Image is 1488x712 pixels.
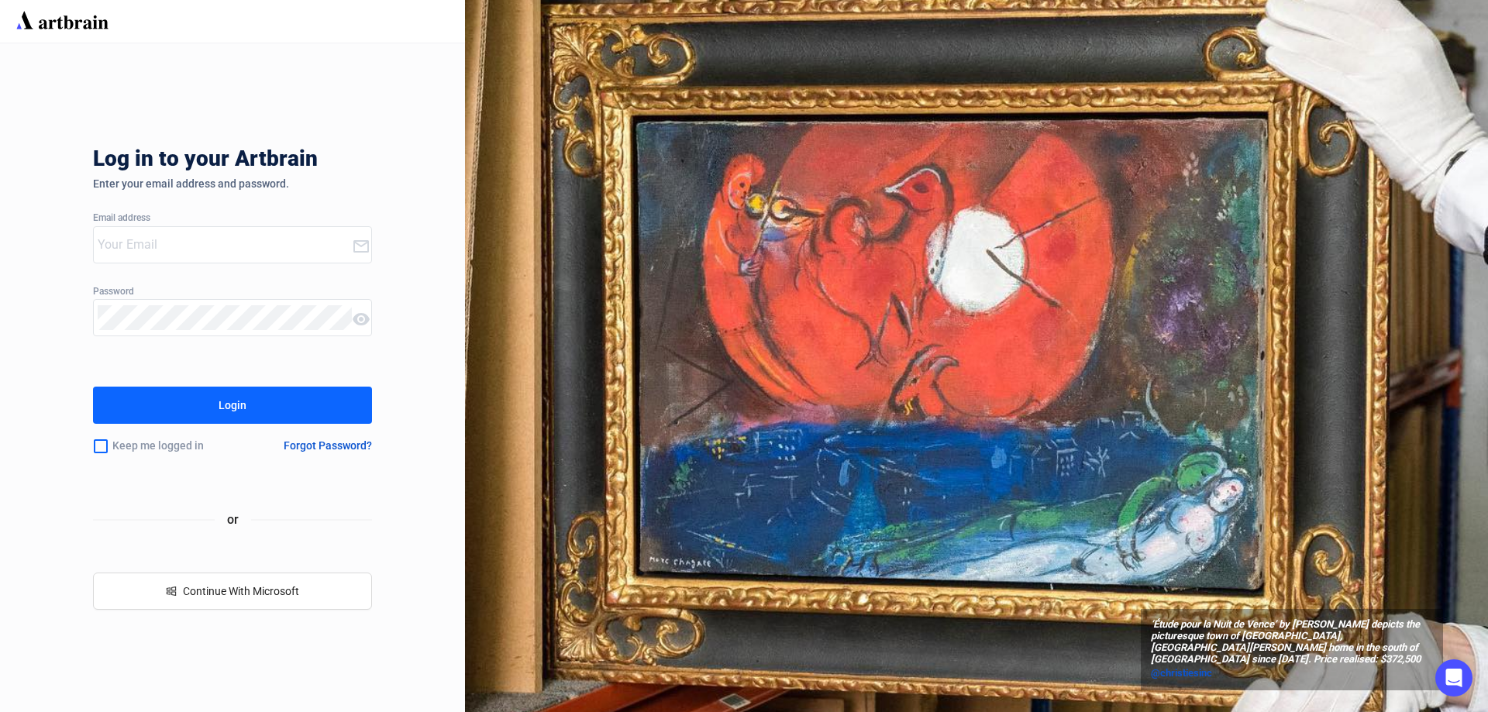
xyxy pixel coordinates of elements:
span: or [215,510,251,529]
div: Password [93,287,372,298]
a: @christiesinc [1151,666,1433,681]
div: Login [219,393,246,418]
div: Forgot Password? [284,439,372,452]
span: ‘Étude pour la Nuit de Vence’ by [PERSON_NAME] depicts the picturesque town of [GEOGRAPHIC_DATA],... [1151,619,1433,666]
div: Keep me logged in [93,430,246,463]
div: Enter your email address and password. [93,177,372,190]
div: Log in to your Artbrain [93,146,558,177]
div: Email address [93,213,372,224]
span: Continue With Microsoft [183,585,299,597]
span: windows [166,586,177,597]
button: Login [93,387,372,424]
button: windowsContinue With Microsoft [93,573,372,610]
div: Open Intercom Messenger [1435,659,1472,697]
input: Your Email [98,232,352,257]
span: @christiesinc [1151,667,1212,679]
